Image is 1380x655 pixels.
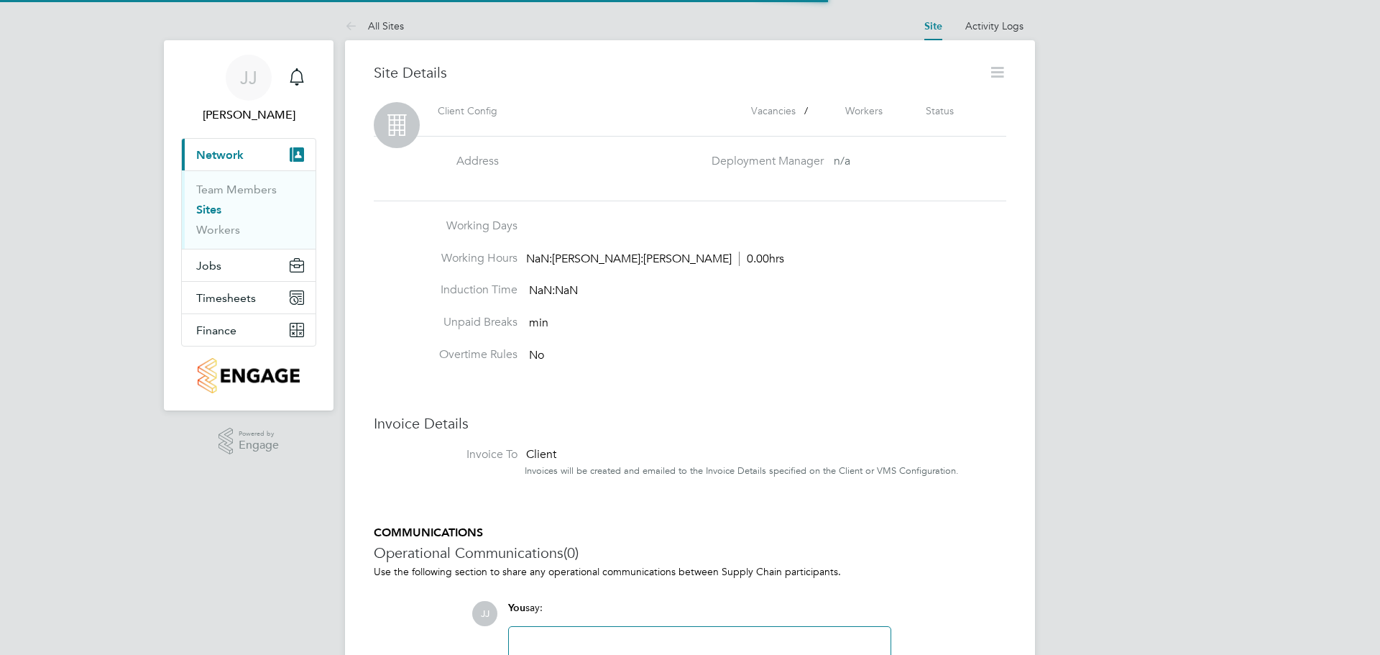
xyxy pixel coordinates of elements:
[182,249,316,281] button: Jobs
[508,601,891,626] div: say:
[529,348,544,362] span: No
[374,347,517,362] label: Overtime Rules
[182,139,316,170] button: Network
[181,106,316,124] span: Joanna Jones
[374,251,517,266] label: Working Hours
[196,223,240,237] a: Workers
[926,102,954,120] label: Status
[438,102,497,120] label: Client Config
[374,219,517,234] label: Working Days
[526,252,784,267] div: NaN:[PERSON_NAME]:[PERSON_NAME]
[834,154,850,168] span: n/a
[196,291,256,305] span: Timesheets
[198,358,299,393] img: countryside-properties-logo-retina.png
[508,602,525,614] span: You
[240,68,257,87] span: JJ
[374,63,977,82] h3: Site Details
[181,358,316,393] a: Go to home page
[196,148,244,162] span: Network
[751,102,796,120] label: Vacancies
[374,526,1006,541] h5: COMMUNICATIONS
[374,565,1006,578] p: Use the following section to share any operational communications between Supply Chain participants.
[845,102,883,120] label: Workers
[196,324,236,337] span: Finance
[525,447,1006,462] div: Client
[924,20,942,32] a: Site
[196,203,221,216] a: Sites
[472,601,497,626] span: JJ
[196,259,221,272] span: Jobs
[239,428,279,440] span: Powered by
[374,447,517,462] label: Invoice To
[525,465,1006,477] div: Invoices will be created and emailed to the Invoice Details specified on the Client or VMS Config...
[529,316,548,330] span: min
[374,544,1006,562] h3: Operational Communications
[181,55,316,124] a: JJ[PERSON_NAME]
[182,282,316,313] button: Timesheets
[182,314,316,346] button: Finance
[703,154,824,169] label: Deployment Manager
[529,284,578,298] span: NaN:NaN
[239,439,279,452] span: Engage
[965,19,1023,32] a: Activity Logs
[374,315,517,330] label: Unpaid Breaks
[164,40,333,411] nav: Main navigation
[196,183,277,196] a: Team Members
[182,170,316,249] div: Network
[374,283,517,298] label: Induction Time
[563,544,579,562] span: (0)
[420,154,499,169] label: Address
[345,19,404,32] a: All Sites
[804,104,808,117] span: /
[739,252,784,266] span: 0.00hrs
[218,428,280,455] a: Powered byEngage
[374,414,1006,433] h3: Invoice Details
